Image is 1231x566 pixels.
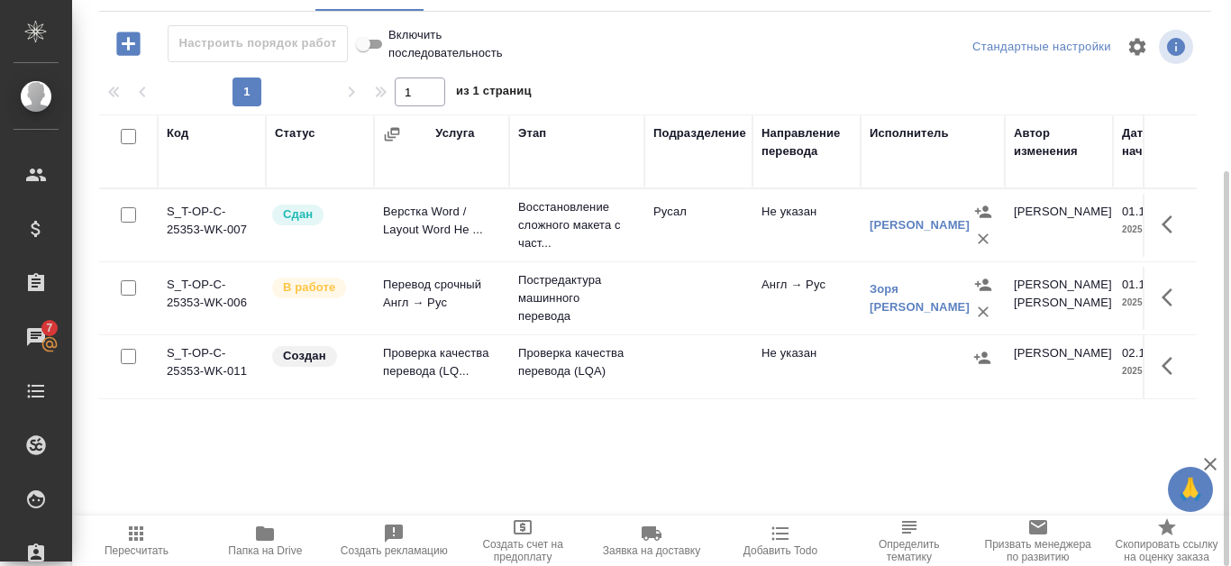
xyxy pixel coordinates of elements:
div: Статус [275,124,315,142]
div: Код [167,124,188,142]
p: 2025 [1122,221,1194,239]
button: Здесь прячутся важные кнопки [1151,344,1194,388]
p: 2025 [1122,362,1194,380]
div: Дата начала [1122,124,1194,160]
button: Заявка на доставку [588,516,716,566]
span: Создать счет на предоплату [470,538,577,563]
button: Добавить Todo [716,516,844,566]
div: Этап [518,124,546,142]
div: Исполнитель [870,124,949,142]
button: Назначить [970,271,997,298]
span: Посмотреть информацию [1159,30,1197,64]
div: Автор изменения [1014,124,1104,160]
div: Исполнитель выполняет работу [270,276,365,300]
span: Настроить таблицу [1116,25,1159,68]
button: Определить тематику [844,516,973,566]
span: Определить тематику [855,538,962,563]
div: split button [968,33,1116,61]
span: Призвать менеджера по развитию [984,538,1091,563]
td: Англ → Рус [752,267,861,330]
button: Назначить [970,198,997,225]
td: [PERSON_NAME] [1005,335,1113,398]
button: Сгруппировать [383,125,401,143]
button: Здесь прячутся важные кнопки [1151,203,1194,246]
td: S_T-OP-C-25353-WK-006 [158,267,266,330]
div: Услуга [435,124,474,142]
p: В работе [283,278,335,297]
p: 01.10, [1122,278,1155,291]
p: Проверка качества перевода (LQA) [518,344,635,380]
a: Зоря [PERSON_NAME] [870,282,970,314]
td: S_T-OP-C-25353-WK-011 [158,335,266,398]
td: Русал [644,194,752,257]
span: Создать рекламацию [341,544,448,557]
p: 02.10, [1122,346,1155,360]
td: Не указан [752,194,861,257]
span: Пересчитать [105,544,169,557]
p: 01.10, [1122,205,1155,218]
button: Пересчитать [72,516,201,566]
div: Направление перевода [761,124,852,160]
p: Сдан [283,205,313,224]
button: Здесь прячутся важные кнопки [1151,276,1194,319]
span: 7 [35,319,63,337]
button: Создать рекламацию [330,516,459,566]
td: Не указан [752,335,861,398]
button: Удалить [970,225,997,252]
button: Призвать менеджера по развитию [973,516,1102,566]
div: Менеджер проверил работу исполнителя, передает ее на следующий этап [270,203,365,227]
span: Скопировать ссылку на оценку заказа [1113,538,1220,563]
button: Создать счет на предоплату [459,516,588,566]
span: Включить последовательность [388,26,503,62]
a: 7 [5,315,68,360]
button: Скопировать ссылку на оценку заказа [1102,516,1231,566]
div: Подразделение [653,124,746,142]
button: Назначить [969,344,996,371]
div: Заказ еще не согласован с клиентом, искать исполнителей рано [270,344,365,369]
button: Папка на Drive [201,516,330,566]
span: Добавить Todo [743,544,817,557]
span: 🙏 [1175,470,1206,508]
p: 2025 [1122,294,1194,312]
td: [PERSON_NAME] [PERSON_NAME] [1005,267,1113,330]
td: S_T-OP-C-25353-WK-007 [158,194,266,257]
p: Постредактура машинного перевода [518,271,635,325]
td: Верстка Word / Layout Word Не ... [374,194,509,257]
span: Заявка на доставку [603,544,700,557]
td: Перевод срочный Англ → Рус [374,267,509,330]
p: Восстановление сложного макета с част... [518,198,635,252]
td: Проверка качества перевода (LQ... [374,335,509,398]
button: 🙏 [1168,467,1213,512]
a: [PERSON_NAME] [870,218,970,232]
span: из 1 страниц [456,80,532,106]
button: Добавить работу [104,25,153,62]
span: Папка на Drive [228,544,302,557]
td: [PERSON_NAME] [1005,194,1113,257]
button: Удалить [970,298,997,325]
p: Создан [283,347,326,365]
